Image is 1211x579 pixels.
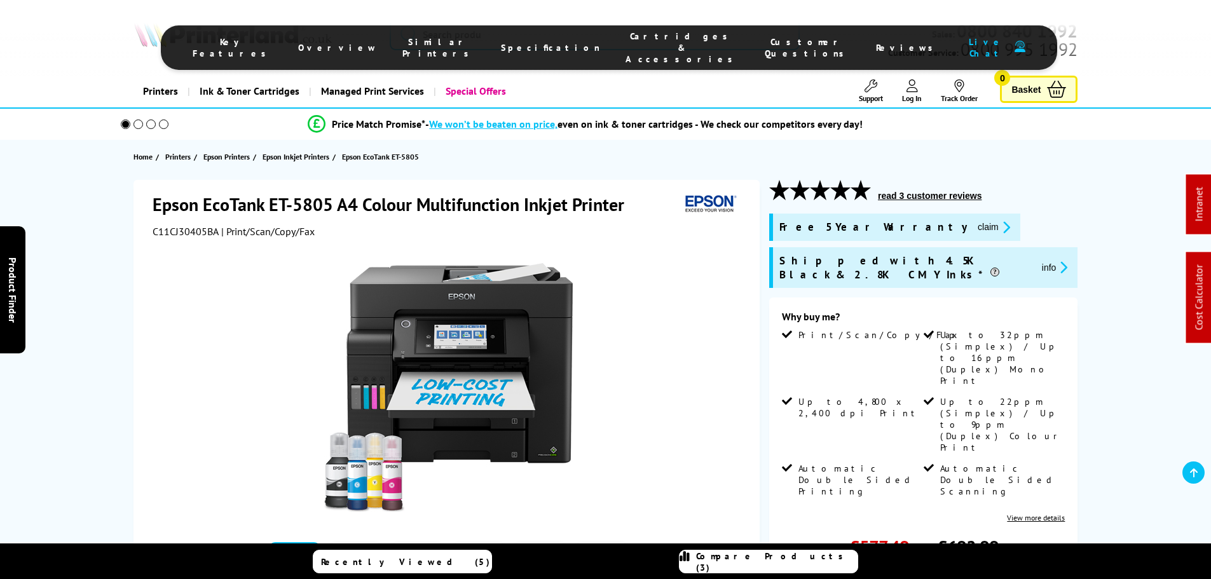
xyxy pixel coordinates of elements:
[133,150,156,163] a: Home
[859,93,883,103] span: Support
[1193,265,1205,330] a: Cost Calculator
[324,263,573,512] img: Epson EcoTank ET-5805
[938,535,999,559] span: £692.99
[263,150,329,163] span: Epson Inkjet Printers
[153,193,637,216] h1: Epson EcoTank ET-5805 A4 Colour Multifunction Inkjet Printer
[1011,81,1041,98] span: Basket
[429,118,558,130] span: We won’t be beaten on price,
[902,79,922,103] a: Log In
[850,535,909,559] span: £577.49
[501,42,600,53] span: Specification
[782,310,1065,329] div: Why buy me?
[313,550,492,573] a: Recently Viewed (5)
[696,550,858,573] span: Compare Products (3)
[165,150,191,163] span: Printers
[188,75,309,107] a: Ink & Toner Cartridges
[298,42,377,53] span: Overview
[940,396,1062,453] span: Up to 22ppm (Simplex) / Up to 9ppm (Duplex) Colour Print
[153,225,219,238] span: C11CJ30405BA
[779,254,1032,282] span: Shipped with 4.5K Black & 2.8K CMY Inks*
[765,36,851,59] span: Customer Questions
[133,150,153,163] span: Home
[1007,513,1065,522] a: View more details
[940,463,1062,497] span: Automatic Double Sided Scanning
[874,190,985,201] button: read 3 customer reviews
[263,150,332,163] a: Epson Inkjet Printers
[133,75,188,107] a: Printers
[1193,187,1205,222] a: Intranet
[965,36,1008,59] span: Live Chat
[6,257,19,322] span: Product Finder
[626,31,739,65] span: Cartridges & Accessories
[940,329,1062,386] span: Up to 32ppm (Simplex) / Up to 16ppm (Duplex) Mono Print
[680,193,739,216] img: Epson
[798,396,920,419] span: Up to 4,800 x 2,400 dpi Print
[425,118,863,130] div: - even on ink & toner cartridges - We check our competitors every day!
[193,36,273,59] span: Key Features
[1000,76,1078,103] a: Basket 0
[974,220,1014,235] button: promo-description
[1015,41,1025,53] img: user-headset-duotone.svg
[994,70,1010,86] span: 0
[434,75,516,107] a: Special Offers
[902,93,922,103] span: Log In
[309,75,434,107] a: Managed Print Services
[798,329,962,341] span: Print/Scan/Copy/Fax
[104,113,1068,135] li: modal_Promise
[798,463,920,497] span: Automatic Double Sided Printing
[779,220,968,235] span: Free 5 Year Warranty
[876,42,940,53] span: Reviews
[332,118,425,130] span: Price Match Promise*
[342,152,419,161] span: Epson EcoTank ET-5805
[221,225,315,238] span: | Print/Scan/Copy/Fax
[203,150,253,163] a: Epson Printers
[165,150,194,163] a: Printers
[859,79,883,103] a: Support
[200,75,299,107] span: Ink & Toner Cartridges
[941,79,978,103] a: Track Order
[679,550,858,573] a: Compare Products (3)
[321,556,490,568] span: Recently Viewed (5)
[1038,260,1072,275] button: promo-description
[203,150,250,163] span: Epson Printers
[402,36,476,59] span: Similar Printers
